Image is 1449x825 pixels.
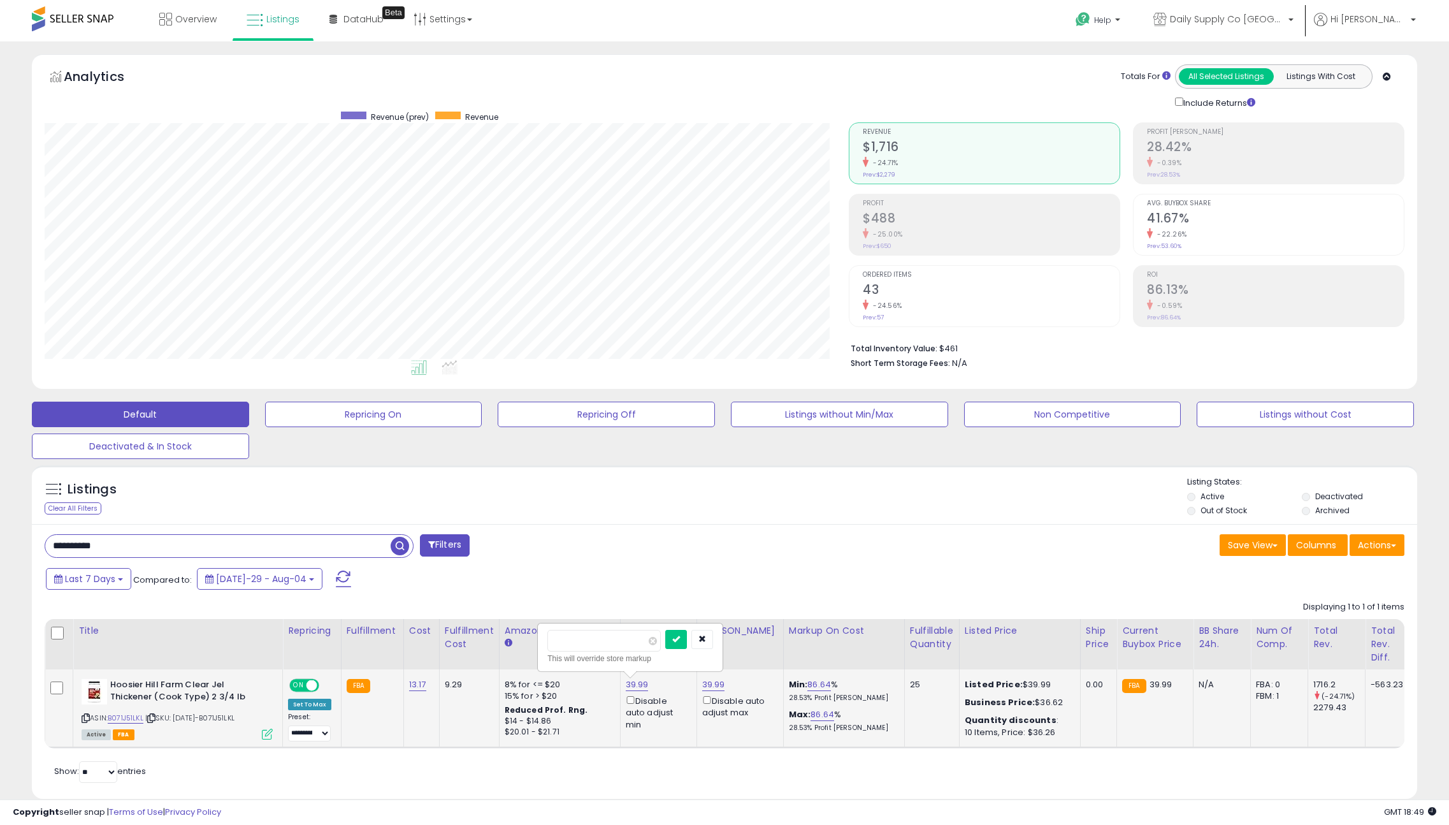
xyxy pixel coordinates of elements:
[1322,691,1355,701] small: (-24.71%)
[108,713,143,724] a: B071J51LKL
[1147,282,1404,300] h2: 86.13%
[347,679,370,693] small: FBA
[789,694,895,703] p: 28.53% Profit [PERSON_NAME]
[1199,624,1245,651] div: BB Share 24h.
[1256,690,1298,702] div: FBM: 1
[863,272,1120,279] span: Ordered Items
[1086,679,1107,690] div: 0.00
[1371,624,1408,664] div: Total Rev. Diff.
[1256,679,1298,690] div: FBA: 0
[45,502,101,515] div: Clear All Filters
[68,481,117,499] h5: Listings
[965,624,1075,638] div: Listed Price
[78,624,277,638] div: Title
[465,112,498,122] span: Revenue
[965,727,1071,738] div: 10 Items, Price: $36.26
[1288,534,1348,556] button: Columns
[498,402,715,427] button: Repricing Off
[1313,702,1365,713] div: 2279.43
[731,402,948,427] button: Listings without Min/Max
[863,200,1120,207] span: Profit
[1153,301,1182,310] small: -0.59%
[863,211,1120,228] h2: $488
[1147,242,1181,250] small: Prev: 53.60%
[505,638,512,649] small: Amazon Fees.
[1315,491,1363,502] label: Deactivated
[547,652,713,665] div: This will override store markup
[1147,211,1404,228] h2: 41.67%
[1065,2,1133,41] a: Help
[175,13,217,26] span: Overview
[863,242,891,250] small: Prev: $650
[505,624,615,638] div: Amazon Fees
[1303,601,1404,613] div: Displaying 1 to 1 of 1 items
[133,574,192,586] span: Compared to:
[110,679,265,706] b: Hoosier Hill Farm Clear Jel Thickener (Cook Type) 2 3/4 lb
[789,708,811,720] b: Max:
[702,624,778,638] div: [PERSON_NAME]
[13,806,59,818] strong: Copyright
[626,678,649,691] a: 39.99
[626,694,687,731] div: Disable auto adjust min
[371,112,429,122] span: Revenue (prev)
[505,705,588,715] b: Reduced Prof. Rng.
[65,573,115,585] span: Last 7 Days
[409,678,426,691] a: 13.17
[1220,534,1286,556] button: Save View
[851,343,937,354] b: Total Inventory Value:
[1147,171,1180,179] small: Prev: 28.53%
[965,679,1071,690] div: $39.99
[1170,13,1285,26] span: Daily Supply Co [GEOGRAPHIC_DATA]
[420,534,470,557] button: Filters
[109,806,163,818] a: Terms of Use
[1296,539,1336,551] span: Columns
[851,340,1395,355] li: $461
[347,624,398,638] div: Fulfillment
[445,624,494,651] div: Fulfillment Cost
[1122,679,1146,693] small: FBA
[1094,15,1111,26] span: Help
[789,679,895,703] div: %
[288,699,331,710] div: Set To Max
[409,624,434,638] div: Cost
[910,679,949,690] div: 25
[1200,491,1224,502] label: Active
[197,568,322,590] button: [DATE]-29 - Aug-04
[216,573,306,585] span: [DATE]-29 - Aug-04
[32,434,249,459] button: Deactivated & In Stock
[1187,476,1418,488] p: Listing States:
[863,282,1120,300] h2: 43
[1075,11,1091,27] i: Get Help
[1153,158,1181,168] small: -0.39%
[1350,534,1404,556] button: Actions
[1147,272,1404,279] span: ROI
[505,727,610,738] div: $20.01 - $21.71
[1086,624,1111,651] div: Ship Price
[317,680,338,691] span: OFF
[1165,95,1271,110] div: Include Returns
[851,358,950,369] b: Short Term Storage Fees:
[1147,200,1404,207] span: Avg. Buybox Share
[863,171,895,179] small: Prev: $2,279
[266,13,299,26] span: Listings
[1199,679,1241,690] div: N/A
[382,6,405,19] div: Tooltip anchor
[13,807,221,819] div: seller snap | |
[505,716,610,727] div: $14 - $14.86
[1200,505,1247,516] label: Out of Stock
[288,624,336,638] div: Repricing
[505,690,610,702] div: 15% for > $20
[1371,679,1403,690] div: -563.23
[1197,402,1414,427] button: Listings without Cost
[82,679,273,738] div: ASIN:
[910,624,954,651] div: Fulfillable Quantity
[789,709,895,733] div: %
[1314,13,1416,41] a: Hi [PERSON_NAME]
[1150,678,1172,690] span: 39.99
[869,301,902,310] small: -24.56%
[505,679,610,690] div: 8% for <= $20
[1315,505,1350,516] label: Archived
[1147,140,1404,157] h2: 28.42%
[54,765,146,777] span: Show: entries
[1273,68,1368,85] button: Listings With Cost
